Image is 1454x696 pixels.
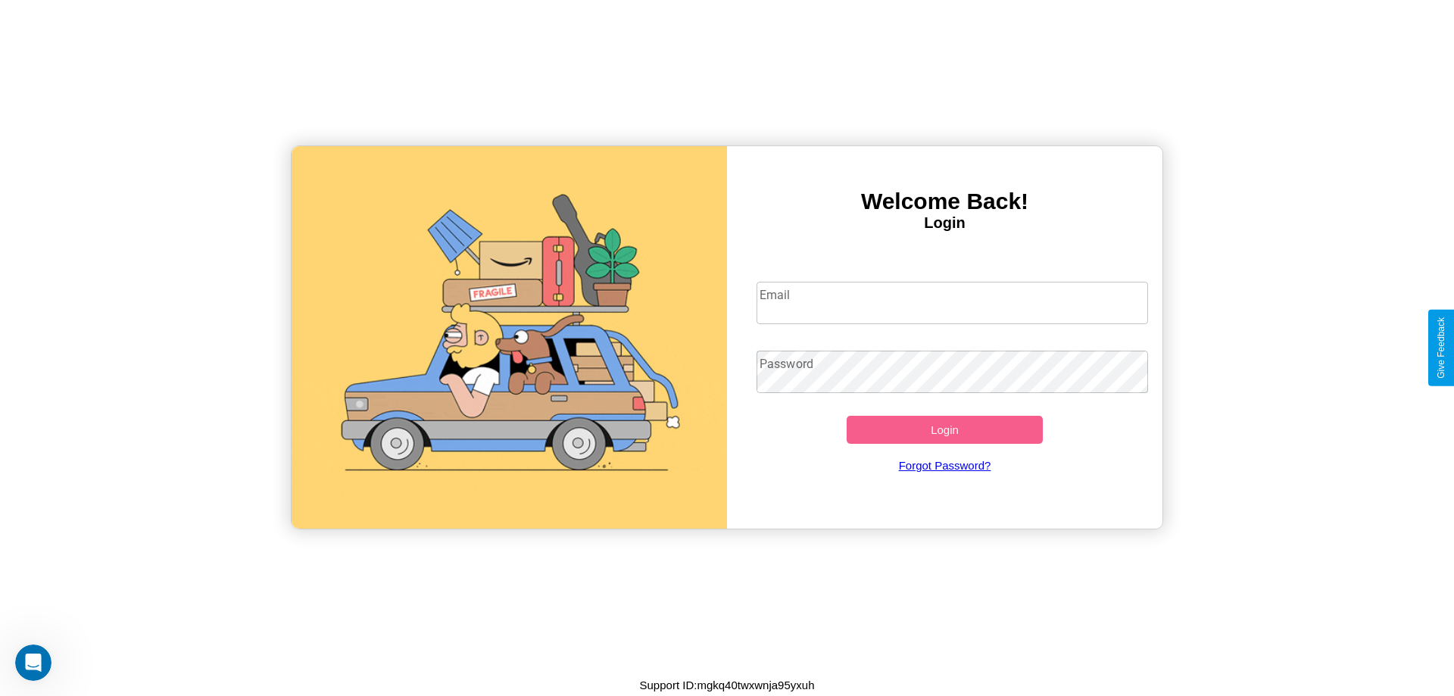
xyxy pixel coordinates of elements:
[847,416,1043,444] button: Login
[727,214,1162,232] h4: Login
[15,645,51,681] iframe: Intercom live chat
[292,146,727,529] img: gif
[749,444,1141,487] a: Forgot Password?
[1436,317,1446,379] div: Give Feedback
[640,675,815,695] p: Support ID: mgkq40twxwnja95yxuh
[727,189,1162,214] h3: Welcome Back!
